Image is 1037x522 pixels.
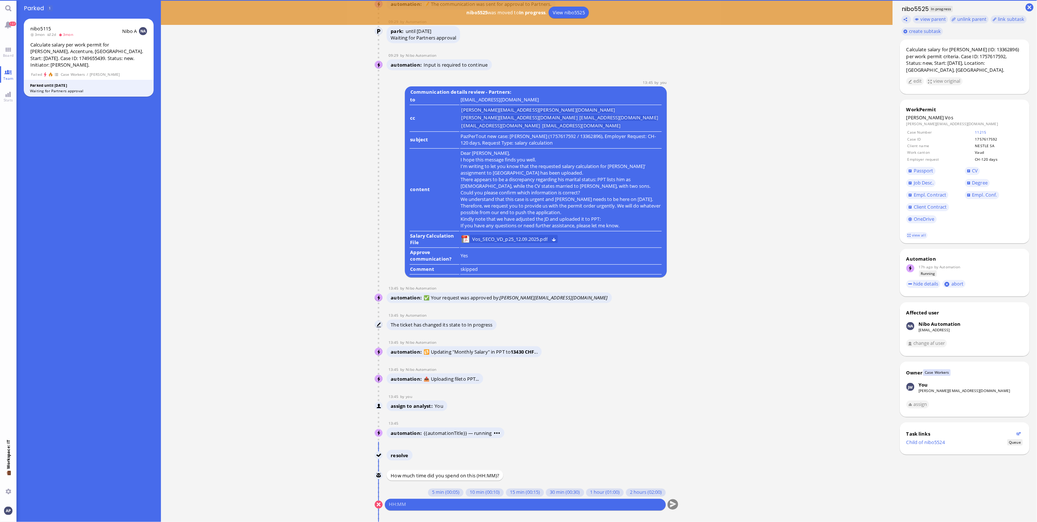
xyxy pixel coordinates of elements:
[406,286,436,291] span: automation@nibo.ai
[913,15,948,23] button: view parent
[391,28,406,34] span: park
[461,133,656,146] runbook-parameter-view: PazPerTout new case: [PERSON_NAME] (1757617592 / 13362896), Employer Request: CH-120 days, Reques...
[375,402,383,410] img: You
[466,9,488,16] b: nibo5525
[375,348,383,356] img: Nibo Automation
[375,321,383,329] img: Automation
[900,5,929,13] h1: nibo5525
[461,266,478,272] span: skipped
[424,294,608,301] span: ✅ Your request was approved by:
[30,32,47,37] span: 3mon
[391,34,456,41] div: Waiting for Partners approval
[424,376,479,382] span: 📤 Uploading file to PPT...
[519,9,545,16] b: In progress
[388,421,400,426] span: 13:45
[906,369,923,376] div: Owner
[461,196,662,216] p: We understand that this case is urgent and [PERSON_NAME] needs to be here on [DATE]. Therefore, w...
[975,136,1022,142] td: 1757617592
[914,179,933,186] span: Job Desc.
[907,136,974,142] td: Case ID
[375,61,383,69] img: Nibo Automation
[552,236,556,241] button: Download Vos_SECO_VD_p25_12.09.2025.pdf
[410,265,459,275] td: Comment
[391,403,435,409] span: assign to analyst
[972,167,978,174] span: CV
[965,191,999,199] a: Empl. Conf.
[498,430,500,436] span: •
[906,430,1014,437] div: Task links
[462,235,558,243] lob-view: Vos_SECO_VD_p25_12.09.2025.pdf
[906,77,924,85] button: edit
[918,264,933,269] span: 17h ago
[400,340,406,345] span: by
[923,369,951,376] span: Case Workers
[926,77,963,85] button: view original
[391,321,493,328] span: The ticket has changed its state to In progress
[400,367,406,372] span: by
[391,430,424,436] span: automation
[511,348,534,355] strong: 13430 CHF
[406,28,416,34] span: until
[906,232,927,238] a: view all
[400,286,406,291] span: by
[906,256,1023,262] div: Automation
[86,71,89,78] span: /
[461,176,662,196] p: There appears to be a discrepancy regarding his marital status: PPT lists him as [DEMOGRAPHIC_DAT...
[965,167,980,175] a: CV
[914,167,933,174] span: Passport
[375,471,383,480] img: Nibo
[400,394,406,399] span: by
[906,280,941,288] button: hide details
[375,294,383,302] img: Nibo Automation
[549,7,589,18] a: View nibo5525
[643,80,655,85] span: 13:45
[388,53,400,58] span: 09:29
[410,249,459,265] td: Approve communication?
[626,489,666,497] button: 2 hours (02:00)
[907,149,974,155] td: Work canton
[428,489,463,497] button: 5 min (00:05)
[902,27,943,36] button: create subtask
[375,27,383,36] img: Automation
[906,114,944,121] span: [PERSON_NAME]
[30,25,51,32] a: nibo5115
[1007,439,1022,445] span: Status
[965,179,990,187] a: Degree
[5,469,11,486] span: 💼 Workspace: IT
[906,322,914,330] img: Nibo Automation
[918,321,961,327] div: Nibo Automation
[929,6,953,12] span: In progress
[975,130,987,135] a: 11215
[435,403,443,409] span: anand.pazhenkottil@bluelakelegal.com
[462,123,540,129] li: [EMAIL_ADDRESS][DOMAIN_NAME]
[918,381,928,388] div: You
[972,179,988,186] span: Degree
[914,191,947,198] span: Empl. Contract
[975,149,1022,155] td: Vaud
[919,271,937,277] span: Running
[906,106,1023,113] div: WorkPermit
[506,489,544,497] button: 15 min (00:15)
[30,88,147,94] div: Waiting for Partners approval
[906,167,936,175] a: Passport
[907,129,974,135] td: Case Number
[940,264,961,269] span: automation@bluelakelegal.com
[406,53,436,58] span: automation@nibo.ai
[400,313,406,318] span: by
[918,388,1010,393] a: [PERSON_NAME][EMAIL_ADDRESS][DOMAIN_NAME]
[410,133,459,149] td: subject
[375,375,383,383] img: Nibo Automation
[424,430,501,436] span: {{automationTitle}} — running
[991,15,1027,23] task-group-action-menu: link subtask
[943,280,966,288] button: abort
[417,28,432,34] span: [DATE]
[906,215,937,223] a: OneDrive
[466,489,504,497] button: 10 min (00:10)
[391,61,424,68] span: automation
[2,97,15,102] span: Stats
[586,489,624,497] button: 1 hour (01:00)
[462,107,615,113] li: [PERSON_NAME][EMAIL_ADDRESS][PERSON_NAME][DOMAIN_NAME]
[406,313,427,318] span: automation@bluelakelegal.com
[906,383,914,391] img: You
